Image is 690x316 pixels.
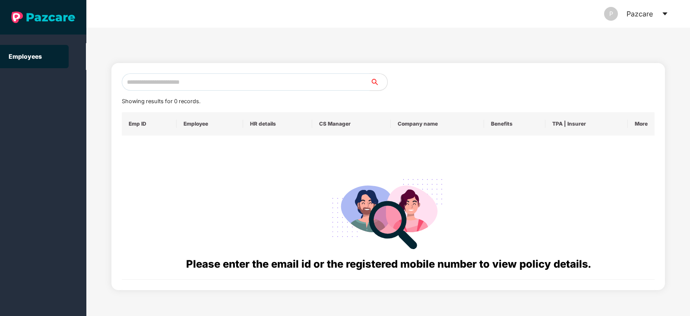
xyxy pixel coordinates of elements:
th: More [628,112,655,136]
span: P [609,7,613,21]
a: Employees [9,53,42,60]
th: Company name [391,112,484,136]
span: caret-down [662,10,668,17]
button: search [370,73,388,91]
span: search [370,79,387,85]
th: Employee [177,112,243,136]
th: CS Manager [312,112,391,136]
img: svg+xml;base64,PHN2ZyB4bWxucz0iaHR0cDovL3d3dy53My5vcmcvMjAwMC9zdmciIHdpZHRoPSIyODgiIGhlaWdodD0iMj... [326,168,450,256]
th: TPA | Insurer [545,112,628,136]
span: Please enter the email id or the registered mobile number to view policy details. [186,258,591,270]
th: Benefits [484,112,545,136]
th: Emp ID [122,112,177,136]
span: Showing results for 0 records. [122,98,200,104]
th: HR details [243,112,312,136]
